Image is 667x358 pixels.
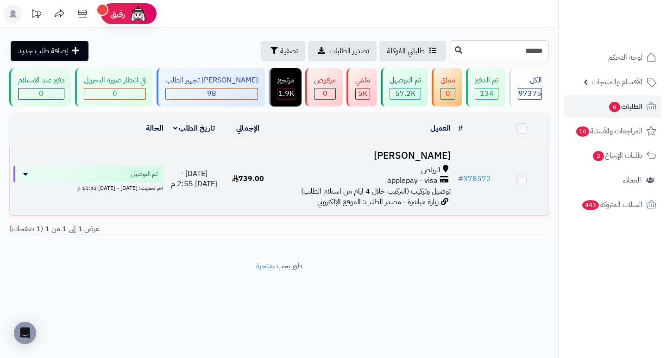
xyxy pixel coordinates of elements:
a: السلات المتروكة443 [564,194,661,216]
span: زيارة مباشرة - مصدر الطلب: الموقع الإلكتروني [317,196,439,207]
a: الإجمالي [236,123,259,134]
a: مرفوض 0 [303,68,345,107]
a: إضافة طلب جديد [11,41,88,61]
a: دفع عند الاستلام 0 [7,68,73,107]
span: إضافة طلب جديد [18,45,68,57]
span: 5K [358,88,367,99]
a: لوحة التحكم [564,46,661,69]
button: تصفية [261,41,305,61]
span: الأقسام والمنتجات [591,75,642,88]
span: 98 [207,88,216,99]
span: 0 [113,88,117,99]
a: العملاء [564,169,661,191]
div: معلق [440,75,455,86]
a: المراجعات والأسئلة16 [564,120,661,142]
a: في انتظار صورة التحويل 0 [73,68,155,107]
span: 1.9K [278,88,294,99]
div: 57203 [390,88,421,99]
span: المراجعات والأسئلة [575,125,642,138]
img: ai-face.png [129,5,147,23]
a: متجرة [256,260,273,271]
span: 443 [582,200,599,210]
a: معلق 0 [430,68,464,107]
span: [DATE] - [DATE] 2:55 م [171,168,217,190]
a: ملغي 5K [345,68,379,107]
span: 57.2K [395,88,415,99]
div: 0 [441,88,455,99]
div: 134 [475,88,498,99]
div: 0 [19,88,64,99]
div: تم التوصيل [390,75,421,86]
div: اخر تحديث: [DATE] - [DATE] 10:43 م [13,182,164,192]
div: مرفوض [314,75,336,86]
span: الرياض [421,165,440,176]
span: 16 [576,126,589,137]
a: تم الدفع 134 [464,68,507,107]
span: 134 [480,88,494,99]
span: تصفية [280,45,298,57]
div: Open Intercom Messenger [14,322,36,344]
a: # [458,123,463,134]
div: في انتظار صورة التحويل [84,75,146,86]
div: 5009 [356,88,370,99]
span: 0 [446,88,450,99]
span: 739.00 [232,173,264,184]
div: عرض 1 إلى 1 من 1 (1 صفحات) [2,224,279,234]
span: رفيق [110,8,125,19]
a: العميل [430,123,451,134]
span: 97375 [518,88,541,99]
a: الكل97375 [507,68,551,107]
span: طلبات الإرجاع [592,149,642,162]
a: تاريخ الطلب [173,123,215,134]
div: 98 [166,88,258,99]
div: [PERSON_NAME] تجهيز الطلب [165,75,258,86]
a: تم التوصيل 57.2K [379,68,430,107]
div: ملغي [355,75,370,86]
h3: [PERSON_NAME] [278,151,450,161]
span: طلباتي المُوكلة [387,45,425,57]
span: توصيل وتركيب (التركيب خلال 4 ايام من استلام الطلب) [301,186,451,197]
a: تصدير الطلبات [308,41,377,61]
a: تحديثات المنصة [25,5,48,25]
a: مرتجع 1.9K [267,68,303,107]
img: logo-2.png [604,26,658,45]
a: [PERSON_NAME] تجهيز الطلب 98 [155,68,267,107]
a: الحالة [146,123,164,134]
span: 2 [593,151,604,161]
a: طلبات الإرجاع2 [564,144,661,167]
a: #378572 [458,173,491,184]
div: دفع عند الاستلام [18,75,64,86]
a: طلباتي المُوكلة [379,41,446,61]
div: 1855 [278,88,294,99]
div: مرتجع [277,75,295,86]
span: تصدير الطلبات [329,45,369,57]
span: applepay - visa [387,176,438,186]
span: لوحة التحكم [608,51,642,64]
a: الطلبات6 [564,95,661,118]
span: # [458,173,463,184]
span: السلات المتروكة [581,198,642,211]
span: تم التوصيل [131,170,158,179]
div: تم الدفع [475,75,498,86]
span: العملاء [623,174,641,187]
span: الطلبات [608,100,642,113]
div: 0 [84,88,145,99]
span: 0 [39,88,44,99]
span: 6 [609,102,620,112]
div: 0 [315,88,335,99]
div: الكل [518,75,542,86]
span: 0 [323,88,327,99]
